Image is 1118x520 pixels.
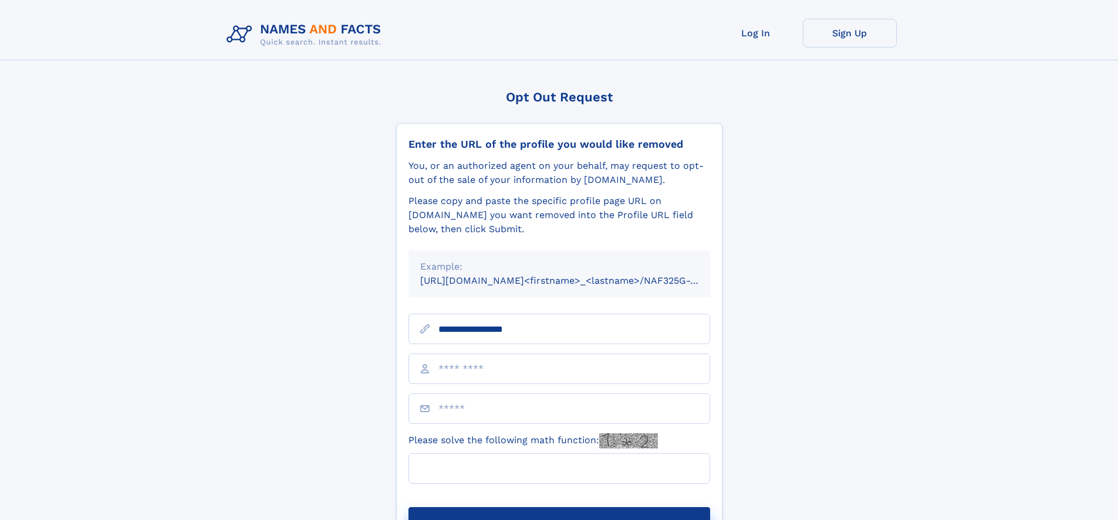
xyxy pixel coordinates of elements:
a: Sign Up [803,19,897,47]
div: Please copy and paste the specific profile page URL on [DOMAIN_NAME] you want removed into the Pr... [408,194,710,236]
div: Enter the URL of the profile you would like removed [408,138,710,151]
div: Example: [420,260,698,274]
div: You, or an authorized agent on your behalf, may request to opt-out of the sale of your informatio... [408,159,710,187]
label: Please solve the following math function: [408,433,658,448]
div: Opt Out Request [396,90,722,104]
small: [URL][DOMAIN_NAME]<firstname>_<lastname>/NAF325G-xxxxxxxx [420,275,732,286]
img: Logo Names and Facts [222,19,391,50]
a: Log In [709,19,803,47]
